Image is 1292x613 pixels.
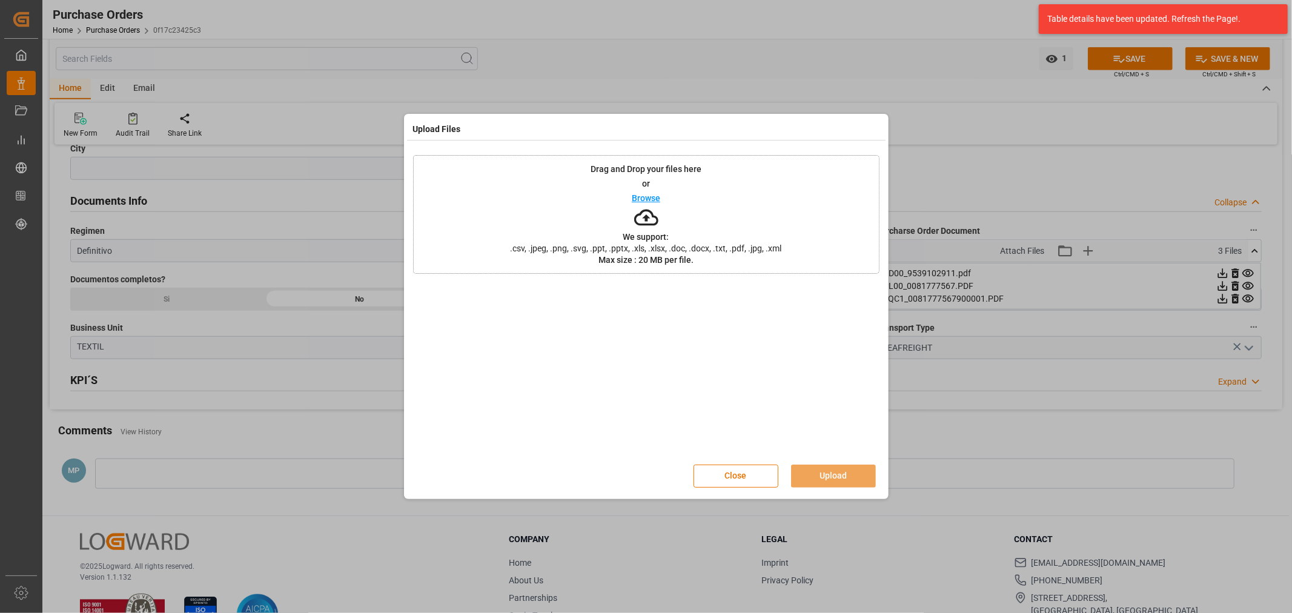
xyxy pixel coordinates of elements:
[598,256,694,264] p: Max size : 20 MB per file.
[503,244,790,253] span: .csv, .jpeg, .png, .svg, .ppt, .pptx, .xls, .xlsx, .doc, .docx, .txt, .pdf, .jpg, .xml
[413,155,880,274] div: Drag and Drop your files hereorBrowseWe support:.csv, .jpeg, .png, .svg, .ppt, .pptx, .xls, .xlsx...
[591,165,701,173] p: Drag and Drop your files here
[632,194,660,202] p: Browse
[413,123,461,136] h4: Upload Files
[694,465,778,488] button: Close
[1047,13,1270,25] div: Table details have been updated. Refresh the Page!.
[791,465,876,488] button: Upload
[623,233,669,241] p: We support:
[642,179,650,188] p: or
